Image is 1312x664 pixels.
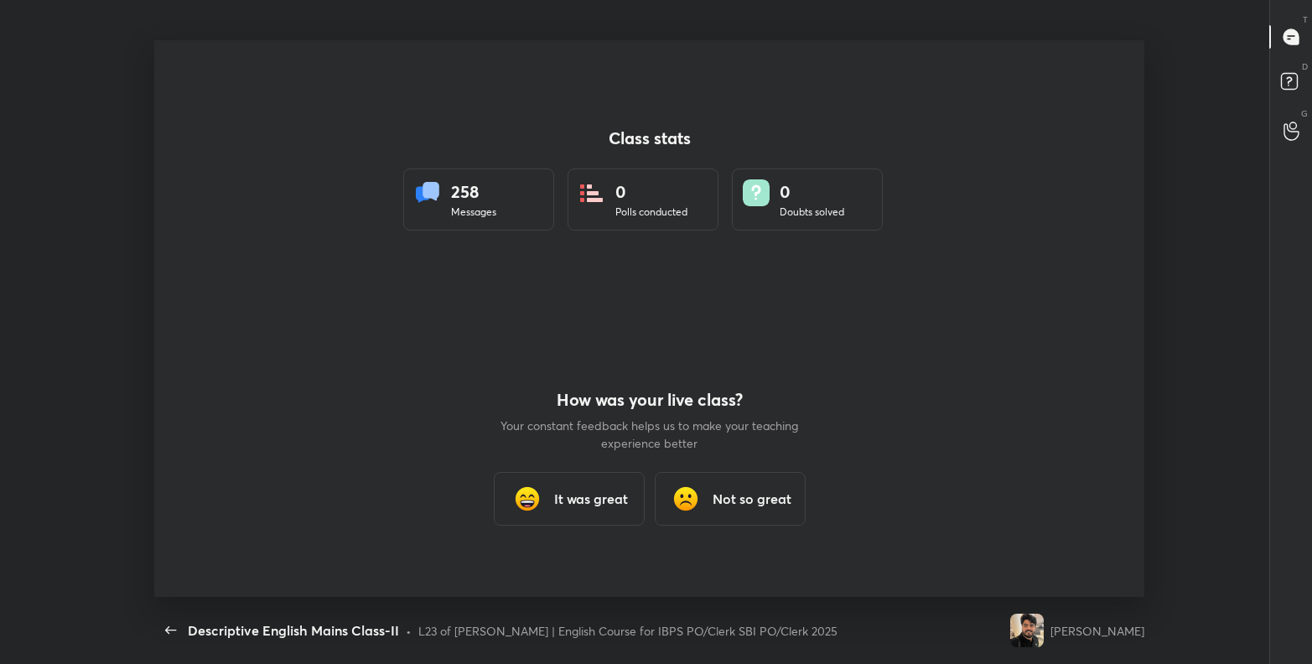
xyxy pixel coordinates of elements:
h3: Not so great [713,489,791,509]
h4: How was your live class? [499,390,801,410]
p: G [1301,107,1308,120]
p: D [1302,60,1308,73]
img: b87df48e8e3e4776b08b5382e1f15f07.jpg [1010,614,1044,647]
div: Messages [451,205,496,220]
div: [PERSON_NAME] [1050,622,1144,640]
div: Polls conducted [615,205,687,220]
div: Descriptive English Mains Class-II [188,620,399,641]
div: L23 of [PERSON_NAME] | English Course for IBPS PO/Clerk SBI PO/Clerk 2025 [418,622,838,640]
div: 0 [780,179,844,205]
img: grinning_face_with_smiling_eyes_cmp.gif [511,482,544,516]
h4: Class stats [403,128,896,148]
div: 0 [615,179,687,205]
p: Your constant feedback helps us to make your teaching experience better [499,417,801,452]
h3: It was great [554,489,628,509]
img: doubts.8a449be9.svg [743,179,770,206]
div: Doubts solved [780,205,844,220]
div: • [406,622,412,640]
img: statsPoll.b571884d.svg [578,179,605,206]
p: T [1303,13,1308,26]
img: frowning_face_cmp.gif [669,482,703,516]
img: statsMessages.856aad98.svg [414,179,441,206]
div: 258 [451,179,496,205]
